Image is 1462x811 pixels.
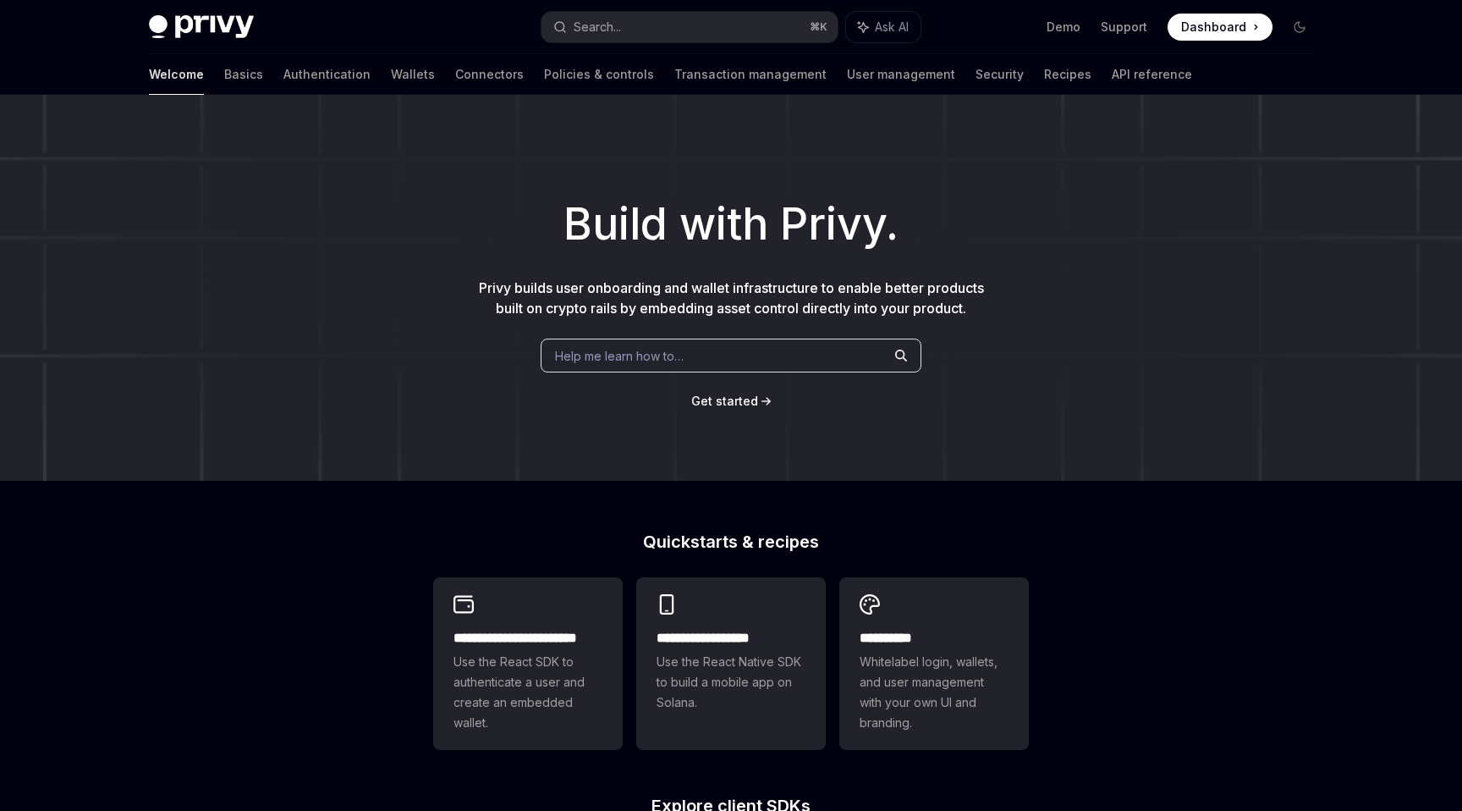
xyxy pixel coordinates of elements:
[691,393,758,410] a: Get started
[1044,54,1091,95] a: Recipes
[453,652,602,733] span: Use the React SDK to authenticate a user and create an embedded wallet.
[149,54,204,95] a: Welcome
[846,12,921,42] button: Ask AI
[149,15,254,39] img: dark logo
[544,54,654,95] a: Policies & controls
[574,17,621,37] div: Search...
[27,191,1435,257] h1: Build with Privy.
[860,652,1009,733] span: Whitelabel login, wallets, and user management with your own UI and branding.
[657,652,805,713] span: Use the React Native SDK to build a mobile app on Solana.
[691,394,758,408] span: Get started
[810,20,827,34] span: ⌘ K
[1047,19,1080,36] a: Demo
[1101,19,1147,36] a: Support
[636,577,826,750] a: **** **** **** ***Use the React Native SDK to build a mobile app on Solana.
[839,577,1029,750] a: **** *****Whitelabel login, wallets, and user management with your own UI and branding.
[541,12,838,42] button: Search...⌘K
[1112,54,1192,95] a: API reference
[1168,14,1272,41] a: Dashboard
[455,54,524,95] a: Connectors
[875,19,909,36] span: Ask AI
[976,54,1024,95] a: Security
[433,533,1029,550] h2: Quickstarts & recipes
[1181,19,1246,36] span: Dashboard
[391,54,435,95] a: Wallets
[1286,14,1313,41] button: Toggle dark mode
[479,279,984,317] span: Privy builds user onboarding and wallet infrastructure to enable better products built on crypto ...
[847,54,955,95] a: User management
[283,54,371,95] a: Authentication
[224,54,263,95] a: Basics
[674,54,827,95] a: Transaction management
[555,347,684,365] span: Help me learn how to…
